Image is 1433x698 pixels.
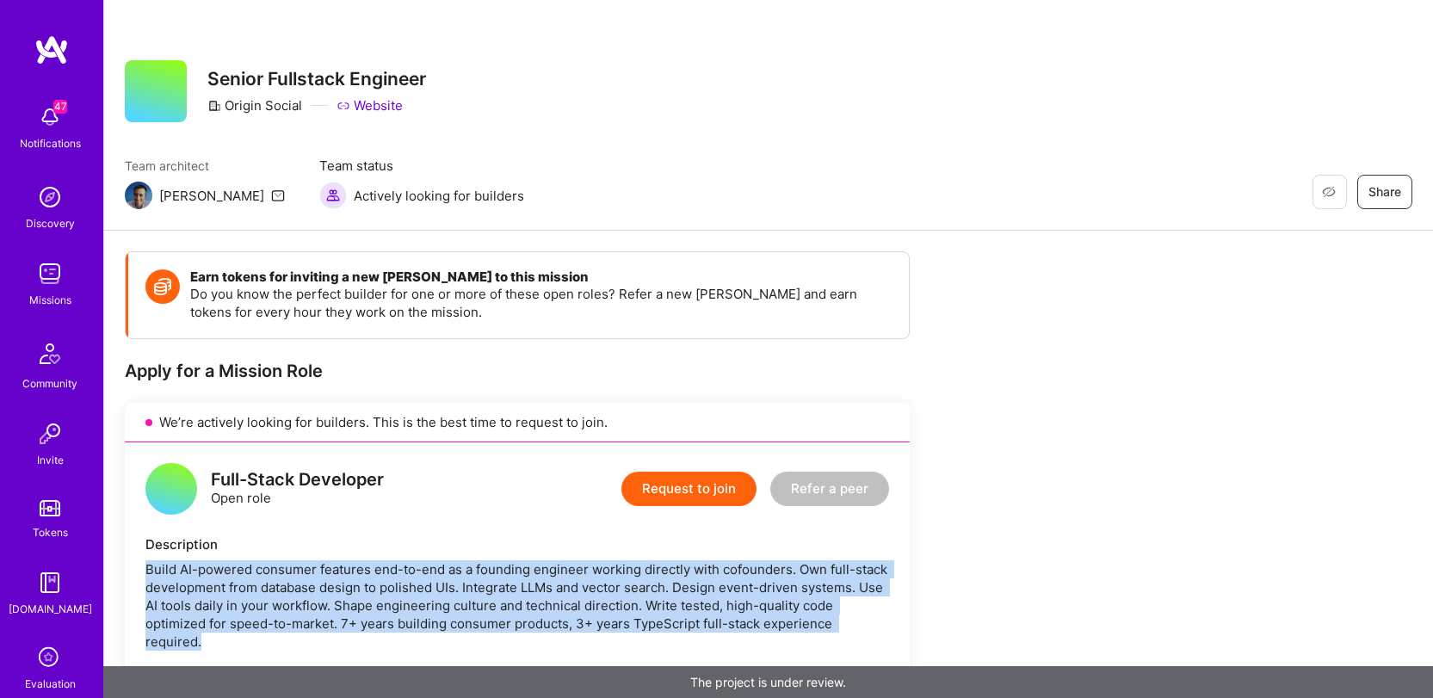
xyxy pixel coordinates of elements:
[33,100,67,134] img: bell
[354,187,524,205] span: Actively looking for builders
[159,187,264,205] div: [PERSON_NAME]
[207,96,302,114] div: Origin Social
[207,68,426,90] h3: Senior Fullstack Engineer
[29,291,71,309] div: Missions
[34,642,66,675] i: icon SelectionTeam
[190,285,892,321] p: Do you know the perfect builder for one or more of these open roles? Refer a new [PERSON_NAME] an...
[33,523,68,541] div: Tokens
[22,374,77,392] div: Community
[145,560,889,651] div: Build AI-powered consumer features end-to-end as a founding engineer working directly with cofoun...
[20,134,81,152] div: Notifications
[211,471,384,507] div: Open role
[33,180,67,214] img: discovery
[26,214,75,232] div: Discovery
[34,34,69,65] img: logo
[37,451,64,469] div: Invite
[145,269,180,304] img: Token icon
[25,675,76,693] div: Evaluation
[190,269,892,285] h4: Earn tokens for inviting a new [PERSON_NAME] to this mission
[103,666,1433,698] div: The project is under review.
[319,157,524,175] span: Team status
[770,472,889,506] button: Refer a peer
[1357,175,1412,209] button: Share
[271,188,285,202] i: icon Mail
[125,360,910,382] div: Apply for a Mission Role
[145,535,889,553] div: Description
[53,100,67,114] span: 47
[125,157,285,175] span: Team architect
[1368,183,1401,201] span: Share
[125,403,910,442] div: We’re actively looking for builders. This is the best time to request to join.
[211,471,384,489] div: Full-Stack Developer
[1322,185,1336,199] i: icon EyeClosed
[125,182,152,209] img: Team Architect
[319,182,347,209] img: Actively looking for builders
[29,333,71,374] img: Community
[33,256,67,291] img: teamwork
[40,500,60,516] img: tokens
[33,565,67,600] img: guide book
[337,96,403,114] a: Website
[33,417,67,451] img: Invite
[621,472,757,506] button: Request to join
[207,99,221,113] i: icon CompanyGray
[9,600,92,618] div: [DOMAIN_NAME]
